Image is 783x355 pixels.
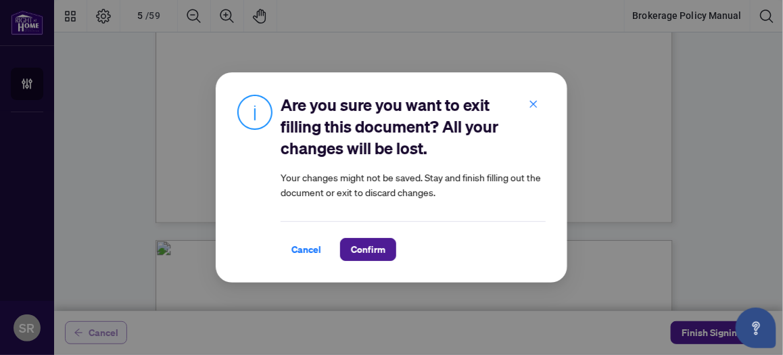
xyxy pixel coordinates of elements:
button: Open asap [736,308,776,348]
span: Cancel [291,239,321,260]
button: Confirm [340,238,396,261]
article: Your changes might not be saved. Stay and finish filling out the document or exit to discard chan... [281,170,546,199]
h2: Are you sure you want to exit filling this document? All your changes will be lost. [281,94,546,159]
span: Confirm [351,239,385,260]
button: Cancel [281,238,332,261]
img: Info Icon [237,94,272,130]
span: close [529,99,538,109]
